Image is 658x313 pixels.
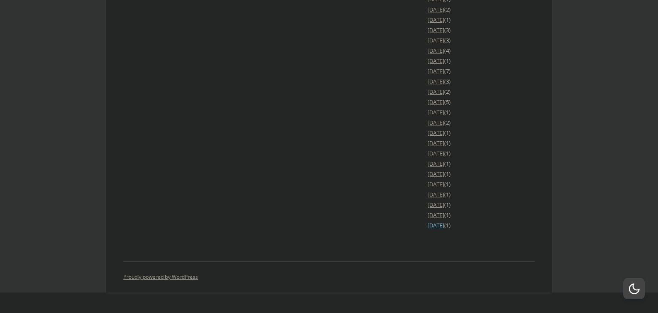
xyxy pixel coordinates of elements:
li: (4) [428,45,535,56]
a: [DATE] [428,47,444,54]
a: [DATE] [428,78,444,85]
li: (1) [428,158,535,169]
a: [DATE] [428,16,444,24]
li: (3) [428,35,535,45]
li: (5) [428,97,535,107]
a: [DATE] [428,119,444,126]
li: (1) [428,179,535,189]
a: [DATE] [428,201,444,209]
li: (1) [428,138,535,148]
li: (1) [428,15,535,25]
li: (3) [428,25,535,35]
a: [DATE] [428,88,444,95]
li: (2) [428,86,535,97]
a: [DATE] [428,36,444,44]
li: (7) [428,66,535,76]
a: [DATE] [428,221,444,229]
a: [DATE] [428,170,444,178]
a: [DATE] [428,211,444,219]
a: [DATE] [428,160,444,167]
a: [DATE] [428,6,444,13]
li: (1) [428,169,535,179]
a: [DATE] [428,98,444,106]
li: (1) [428,56,535,66]
a: [DATE] [428,26,444,34]
a: Proudly powered by WordPress [123,273,198,280]
li: (1) [428,220,535,230]
a: [DATE] [428,108,444,116]
li: (1) [428,210,535,220]
li: (1) [428,128,535,138]
a: [DATE] [428,191,444,198]
a: [DATE] [428,180,444,188]
a: [DATE] [428,139,444,147]
li: (1) [428,189,535,200]
li: (3) [428,76,535,86]
li: (1) [428,107,535,117]
a: [DATE] [428,67,444,75]
li: (1) [428,200,535,210]
li: (2) [428,117,535,128]
a: [DATE] [428,129,444,137]
li: (2) [428,4,535,15]
a: [DATE] [428,149,444,157]
li: (1) [428,148,535,158]
a: [DATE] [428,57,444,65]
